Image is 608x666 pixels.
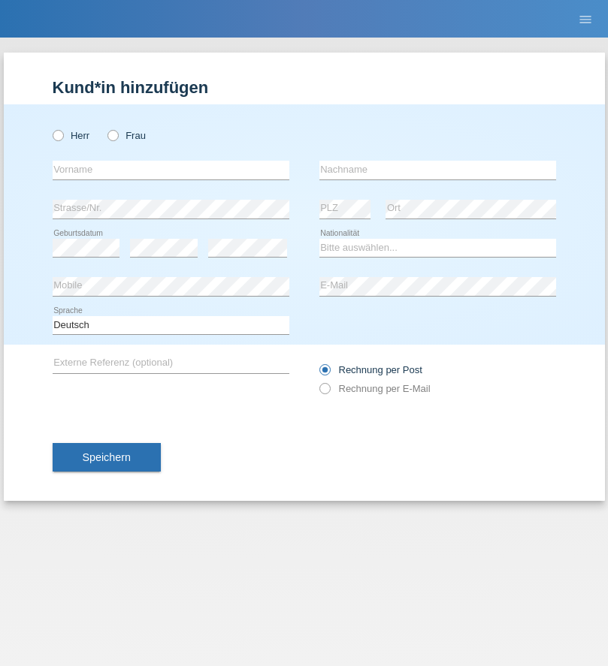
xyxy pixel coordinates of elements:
[319,364,329,383] input: Rechnung per Post
[319,383,431,394] label: Rechnung per E-Mail
[578,12,593,27] i: menu
[107,130,146,141] label: Frau
[53,130,90,141] label: Herr
[319,364,422,375] label: Rechnung per Post
[53,130,62,140] input: Herr
[319,383,329,402] input: Rechnung per E-Mail
[83,451,131,463] span: Speichern
[53,78,556,97] h1: Kund*in hinzufügen
[53,443,161,472] button: Speichern
[570,14,600,23] a: menu
[107,130,117,140] input: Frau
